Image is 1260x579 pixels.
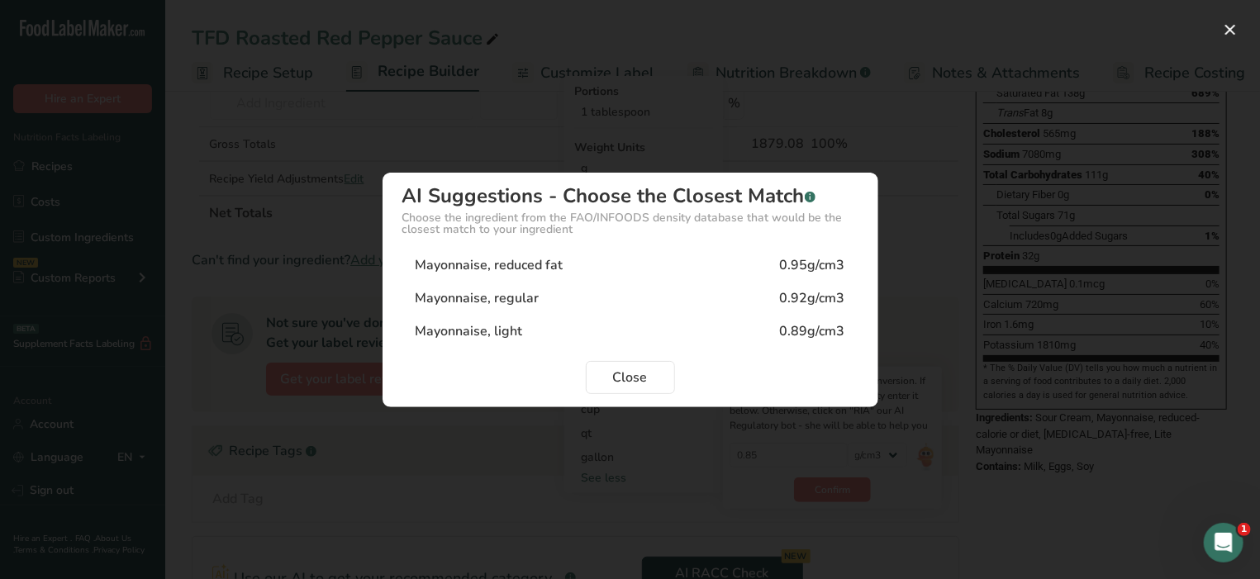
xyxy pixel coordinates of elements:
[416,255,563,275] div: Mayonnaise, reduced fat
[1238,523,1251,536] span: 1
[402,186,858,206] div: AI Suggestions - Choose the Closest Match
[780,321,845,341] div: 0.89g/cm3
[780,288,845,308] div: 0.92g/cm3
[402,212,858,235] div: Choose the ingredient from the FAO/INFOODS density database that would be the closest match to yo...
[780,255,845,275] div: 0.95g/cm3
[613,368,648,387] span: Close
[416,321,523,341] div: Mayonnaise, light
[586,361,675,394] button: Close
[416,288,540,308] div: Mayonnaise, regular
[1204,523,1243,562] iframe: Intercom live chat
